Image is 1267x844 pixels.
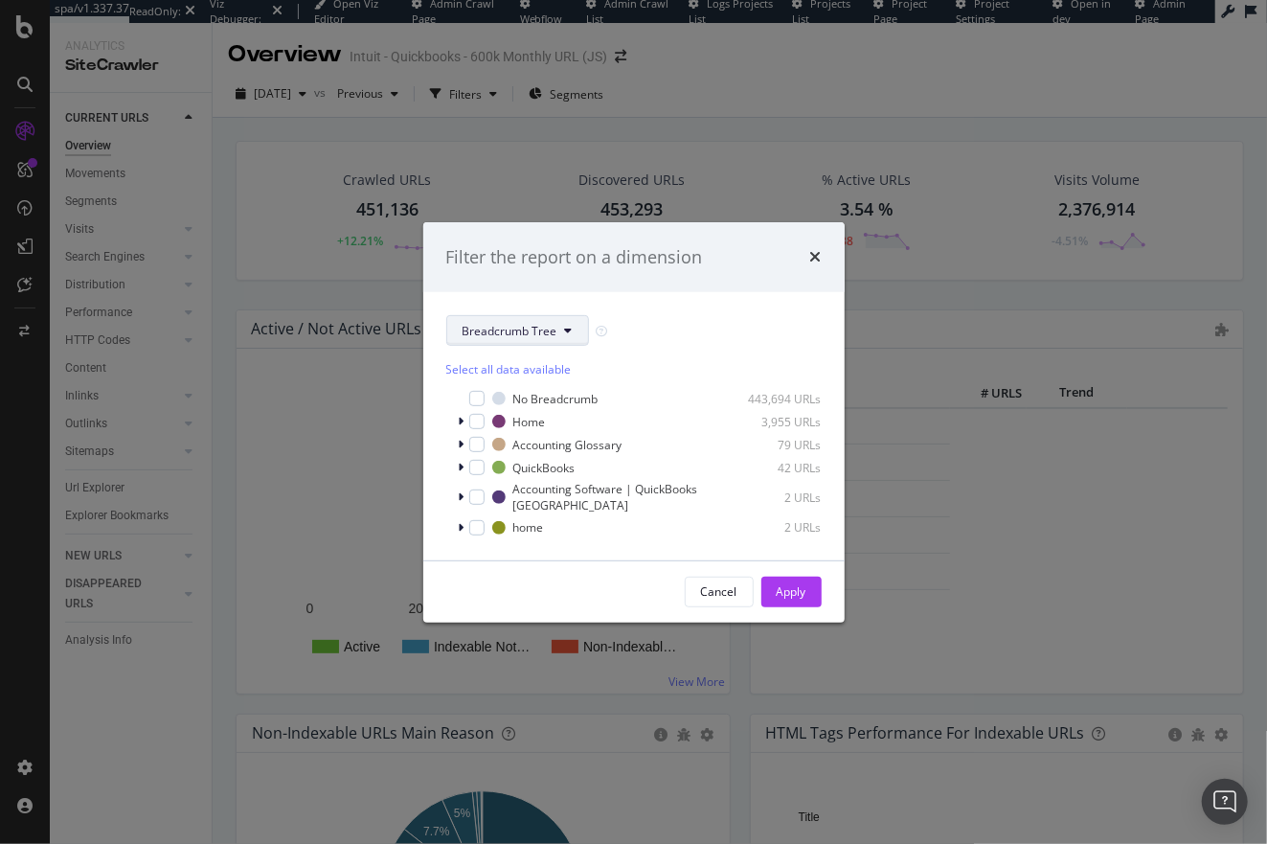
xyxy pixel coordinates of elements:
[701,583,737,600] div: Cancel
[761,577,822,607] button: Apply
[446,361,822,377] div: Select all data available
[513,519,544,536] div: home
[513,481,729,513] div: Accounting Software | QuickBooks [GEOGRAPHIC_DATA]
[513,391,599,407] div: No Breadcrumb
[423,221,845,622] div: modal
[777,583,806,600] div: Apply
[755,490,821,506] div: 2 URLs
[446,244,703,269] div: Filter the report on a dimension
[728,391,822,407] div: 443,694 URLs
[728,519,822,536] div: 2 URLs
[513,414,546,430] div: Home
[728,414,822,430] div: 3,955 URLs
[810,244,822,269] div: times
[728,460,822,476] div: 42 URLs
[463,323,557,339] span: Breadcrumb Tree
[513,437,622,453] div: Accounting Glossary
[446,315,589,346] button: Breadcrumb Tree
[1202,779,1248,825] div: Open Intercom Messenger
[513,460,576,476] div: QuickBooks
[685,577,754,607] button: Cancel
[728,437,822,453] div: 79 URLs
